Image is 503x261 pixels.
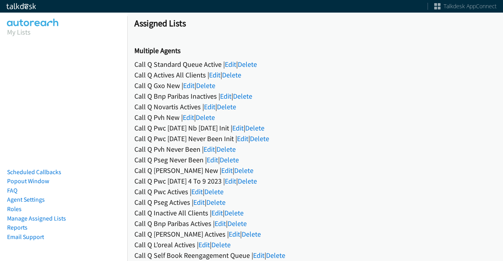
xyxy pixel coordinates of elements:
a: Edit [221,166,233,175]
a: Talkdesk AppConnect [434,2,497,10]
div: Call Q Inactive All Clients | | [134,208,496,218]
a: Reports [7,224,28,231]
a: Manage Assigned Lists [7,215,66,222]
div: Call Q Pwc [DATE] 4 To 9 2023 | | [134,176,496,186]
a: Delete [206,198,226,207]
div: Call Q Gxo New | | [134,80,496,91]
div: Call Q Standard Queue Active | | [134,59,496,70]
a: Edit [229,230,240,239]
a: Edit [211,208,223,217]
a: FAQ [7,187,17,194]
a: Edit [225,176,236,186]
a: Delete [220,155,239,164]
a: Delete [224,208,244,217]
a: Delete [228,219,247,228]
div: Call Q Bnp Paribas Inactives | | [134,91,496,101]
a: My Lists [7,28,31,37]
a: Delete [250,134,269,143]
a: Edit [198,240,210,249]
a: Edit [183,81,195,90]
a: Scheduled Callbacks [7,168,61,176]
a: Delete [234,166,253,175]
a: Delete [245,123,264,132]
a: Edit [215,219,226,228]
a: Delete [196,81,215,90]
a: Delete [222,70,241,79]
h2: Multiple Agents [134,46,496,55]
a: Delete [204,187,224,196]
a: Edit [193,198,205,207]
a: Edit [209,70,220,79]
a: Delete [233,92,252,101]
a: Delete [211,240,231,249]
div: Call Q Pseg Never Been | | [134,154,496,165]
a: Delete [242,230,261,239]
h1: Assigned Lists [134,18,496,29]
div: Call Q [PERSON_NAME] New | | [134,165,496,176]
a: Agent Settings [7,196,45,203]
a: Delete [217,145,236,154]
div: Call Q Pwc Actives | | [134,186,496,197]
div: Call Q Pvh New | | [134,112,496,123]
div: Call Q Actives All Clients | | [134,70,496,80]
div: Call Q Pwc [DATE] Nb [DATE] Init | | [134,123,496,133]
a: Edit [225,60,236,69]
a: Edit [253,251,264,260]
a: Roles [7,205,22,213]
div: Call Q Bnp Paribas Actives | | [134,218,496,229]
div: Call Q [PERSON_NAME] Actives | | [134,229,496,239]
a: Delete [196,113,215,122]
a: Delete [266,251,285,260]
a: Edit [207,155,218,164]
div: Call Q Pwc [DATE] Never Been Init | | [134,133,496,144]
a: Edit [183,113,194,122]
a: Edit [204,145,215,154]
a: Email Support [7,233,44,241]
a: Edit [204,102,215,111]
a: Edit [232,123,244,132]
div: Call Q L'oreal Actives | | [134,239,496,250]
a: Edit [220,92,231,101]
a: Delete [238,176,257,186]
div: Call Q Pseg Actives | | [134,197,496,208]
a: Delete [217,102,236,111]
div: Call Q Pvh Never Been | | [134,144,496,154]
a: Delete [238,60,257,69]
a: Popout Window [7,177,49,185]
div: Call Q Self Book Reengagement Queue | | [134,250,496,261]
div: Call Q Novartis Actives | | [134,101,496,112]
a: Edit [191,187,203,196]
a: Edit [237,134,248,143]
